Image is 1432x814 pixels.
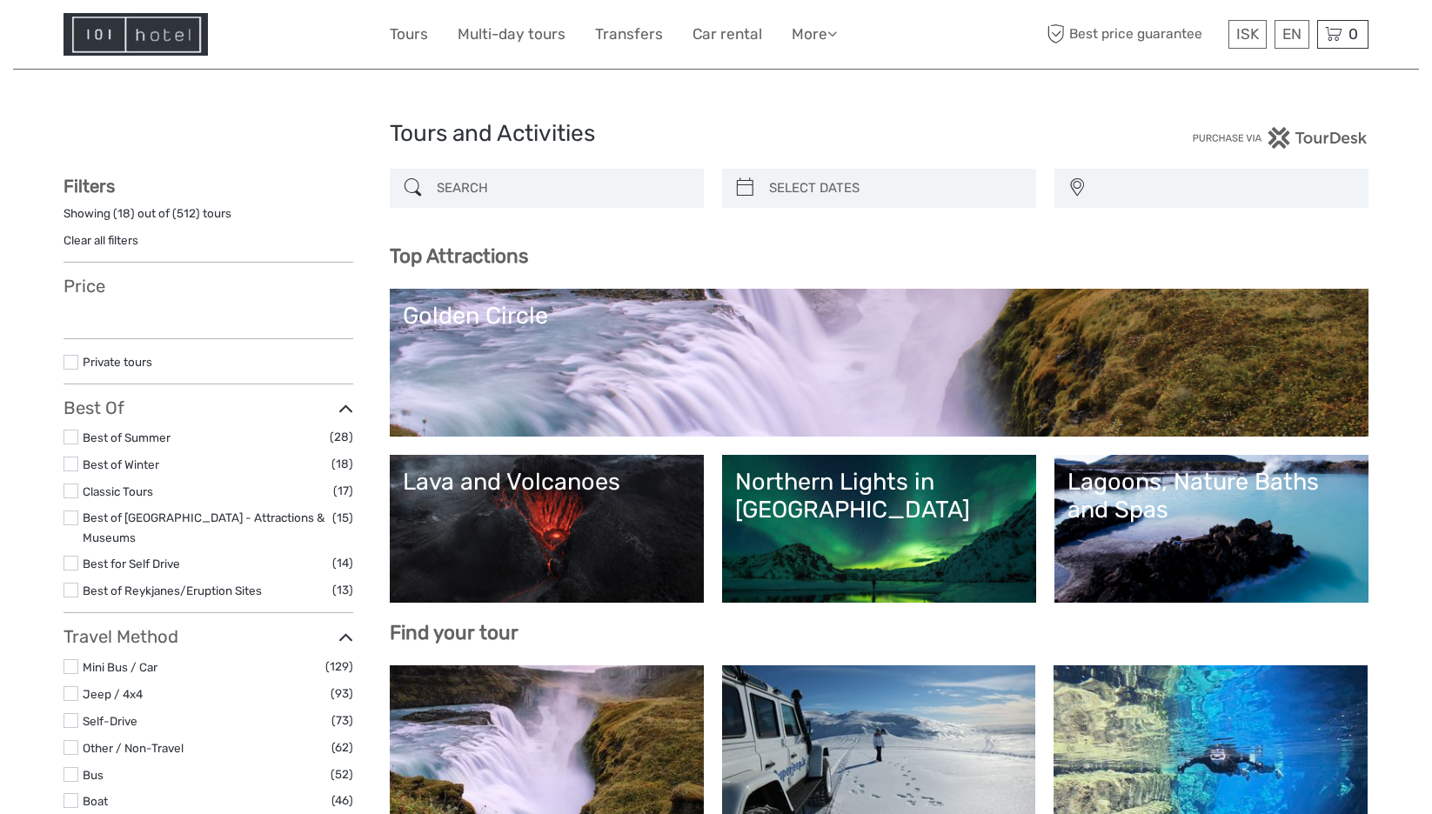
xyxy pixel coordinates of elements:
a: Best of Summer [83,430,171,444]
label: 512 [177,205,196,222]
div: Lava and Volcanoes [403,468,691,496]
span: (17) [333,481,353,501]
a: Best of Winter [83,457,159,471]
span: (93) [331,684,353,704]
h1: Tours and Activities [390,120,1042,148]
span: (62) [331,737,353,757]
b: Find your tour [390,621,519,644]
label: 18 [117,205,130,222]
span: Best price guarantee [1042,20,1224,49]
a: Classic Tours [83,484,153,498]
img: Hotel Information [64,13,208,56]
a: Other / Non-Travel [83,741,184,755]
a: More [792,22,837,47]
a: Boat [83,794,108,808]
a: Lagoons, Nature Baths and Spas [1067,468,1355,590]
input: SELECT DATES [762,173,1027,203]
h3: Best Of [64,397,353,418]
a: Private tours [83,355,152,369]
div: Showing ( ) out of ( ) tours [64,205,353,232]
a: Northern Lights in [GEOGRAPHIC_DATA] [735,468,1023,590]
h3: Price [64,276,353,297]
a: Self-Drive [83,714,137,728]
span: (73) [331,711,353,731]
span: 0 [1346,25,1361,43]
a: Multi-day tours [458,22,565,47]
h3: Travel Method [64,626,353,647]
strong: Filters [64,176,115,197]
a: Transfers [595,22,663,47]
span: (28) [330,427,353,447]
input: SEARCH [430,173,695,203]
a: Golden Circle [403,302,1355,424]
span: (15) [332,508,353,528]
a: Best for Self Drive [83,557,180,570]
div: Northern Lights in [GEOGRAPHIC_DATA] [735,468,1023,524]
span: (14) [332,553,353,573]
a: Car rental [693,22,762,47]
span: (52) [331,764,353,784]
img: PurchaseViaTourDesk.png [1192,127,1368,149]
span: ISK [1236,25,1259,43]
span: (18) [331,454,353,474]
a: Bus [83,768,104,782]
a: Clear all filters [64,233,138,247]
div: Lagoons, Nature Baths and Spas [1067,468,1355,524]
span: (13) [332,580,353,600]
a: Jeep / 4x4 [83,687,143,701]
a: Mini Bus / Car [83,660,157,674]
span: (129) [325,657,353,677]
div: Golden Circle [403,302,1355,330]
a: Best of [GEOGRAPHIC_DATA] - Attractions & Museums [83,510,325,544]
a: Tours [390,22,428,47]
span: (46) [331,791,353,811]
a: Lava and Volcanoes [403,468,691,590]
a: Best of Reykjanes/Eruption Sites [83,584,262,597]
div: EN [1275,20,1309,49]
b: Top Attractions [390,244,528,268]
